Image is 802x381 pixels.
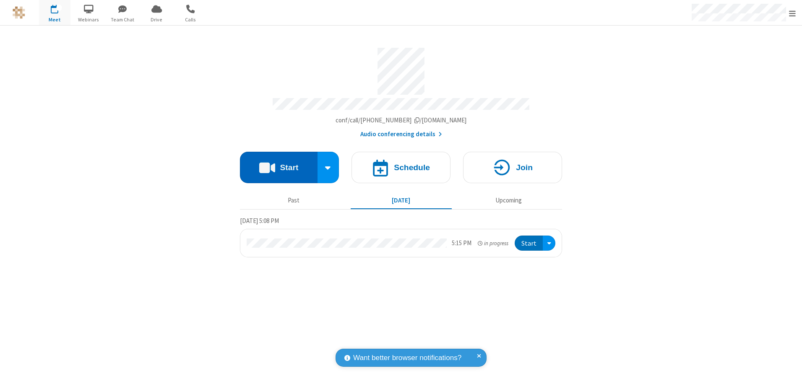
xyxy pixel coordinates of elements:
[336,116,467,125] button: Copy my meeting room linkCopy my meeting room link
[394,163,430,171] h4: Schedule
[107,16,138,23] span: Team Chat
[516,163,533,171] h4: Join
[240,216,562,258] section: Today's Meetings
[458,192,559,208] button: Upcoming
[781,359,796,375] iframe: Chat
[39,16,70,23] span: Meet
[463,152,562,183] button: Join
[543,236,555,251] div: Open menu
[243,192,344,208] button: Past
[360,130,442,139] button: Audio conferencing details
[318,152,339,183] div: Start conference options
[73,16,104,23] span: Webinars
[13,6,25,19] img: QA Selenium DO NOT DELETE OR CHANGE
[351,192,452,208] button: [DATE]
[280,163,298,171] h4: Start
[57,5,62,11] div: 1
[478,239,508,247] em: in progress
[141,16,172,23] span: Drive
[336,116,467,124] span: Copy my meeting room link
[240,217,279,225] span: [DATE] 5:08 PM
[240,41,562,139] section: Account details
[352,152,450,183] button: Schedule
[175,16,206,23] span: Calls
[240,152,318,183] button: Start
[515,236,543,251] button: Start
[452,238,471,248] div: 5:15 PM
[353,352,461,363] span: Want better browser notifications?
